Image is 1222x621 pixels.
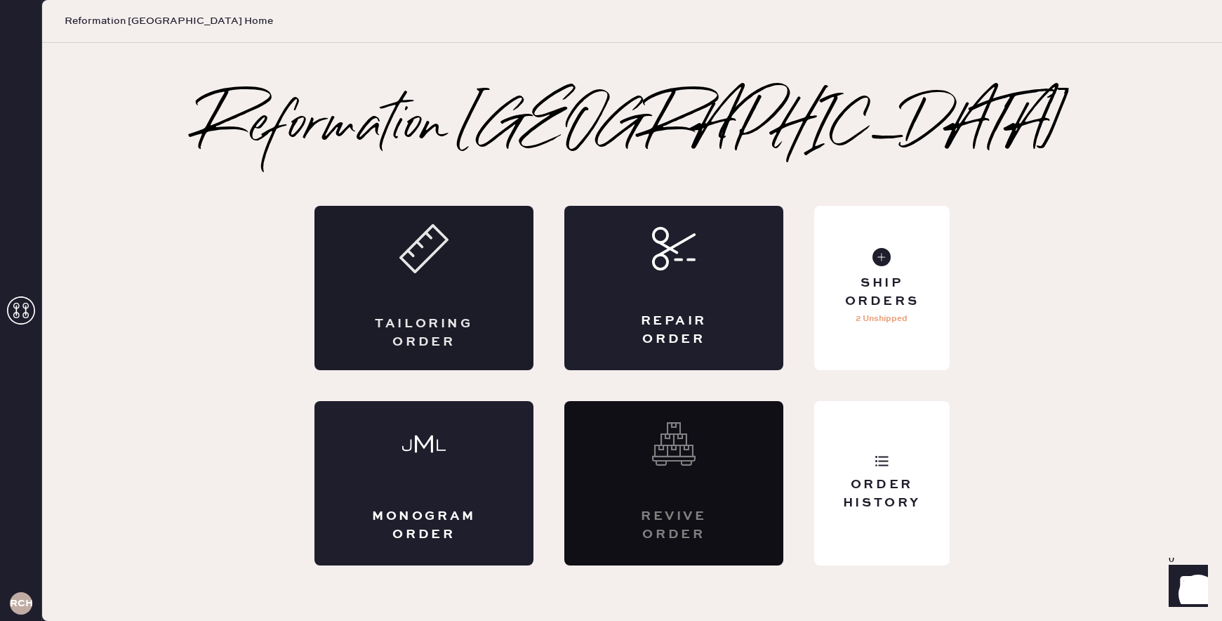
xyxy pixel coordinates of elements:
p: 2 Unshipped [856,310,908,327]
div: Repair Order [620,313,727,348]
div: Revive order [620,508,727,543]
div: Ship Orders [825,275,938,310]
h2: Reformation [GEOGRAPHIC_DATA] [198,99,1066,155]
div: Tailoring Order [371,315,477,351]
div: Order History [825,476,938,511]
div: Interested? Contact us at care@hemster.co [564,401,783,566]
span: Reformation [GEOGRAPHIC_DATA] Home [65,14,273,28]
iframe: Front Chat [1155,558,1216,618]
div: Monogram Order [371,508,477,543]
h3: RCHA [10,599,32,608]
